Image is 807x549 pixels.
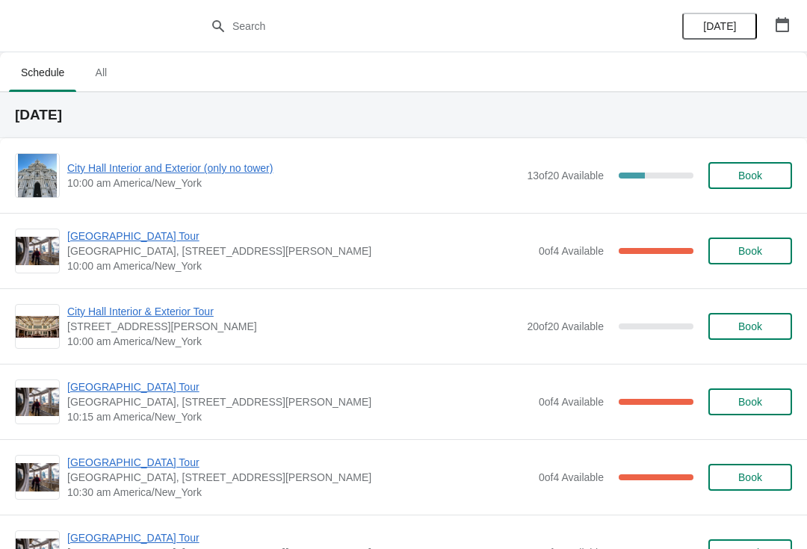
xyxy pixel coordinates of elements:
span: [GEOGRAPHIC_DATA] Tour [67,379,531,394]
span: 10:15 am America/New_York [67,409,531,424]
span: 10:00 am America/New_York [67,176,519,190]
button: Book [708,388,792,415]
img: City Hall Interior & Exterior Tour | 1400 John F Kennedy Boulevard, Suite 121, Philadelphia, PA, ... [16,316,59,338]
button: Book [708,464,792,491]
span: 0 of 4 Available [539,396,604,408]
span: 10:00 am America/New_York [67,258,531,273]
button: Book [708,238,792,264]
span: Book [738,396,762,408]
span: 20 of 20 Available [527,320,604,332]
span: 10:00 am America/New_York [67,334,519,349]
span: Book [738,320,762,332]
img: City Hall Interior and Exterior (only no tower) | | 10:00 am America/New_York [18,154,58,197]
span: All [82,59,120,86]
span: Book [738,245,762,257]
span: 13 of 20 Available [527,170,604,182]
span: [GEOGRAPHIC_DATA], [STREET_ADDRESS][PERSON_NAME] [67,470,531,485]
span: Book [738,471,762,483]
img: City Hall Tower Tour | City Hall Visitor Center, 1400 John F Kennedy Boulevard Suite 121, Philade... [16,237,59,266]
span: [GEOGRAPHIC_DATA] Tour [67,455,531,470]
img: City Hall Tower Tour | City Hall Visitor Center, 1400 John F Kennedy Boulevard Suite 121, Philade... [16,388,59,417]
span: [GEOGRAPHIC_DATA], [STREET_ADDRESS][PERSON_NAME] [67,244,531,258]
button: Book [708,313,792,340]
button: Book [708,162,792,189]
input: Search [232,13,605,40]
button: [DATE] [682,13,757,40]
span: 10:30 am America/New_York [67,485,531,500]
span: 0 of 4 Available [539,471,604,483]
span: City Hall Interior and Exterior (only no tower) [67,161,519,176]
span: [GEOGRAPHIC_DATA] Tour [67,530,531,545]
h2: [DATE] [15,108,792,122]
span: [STREET_ADDRESS][PERSON_NAME] [67,319,519,334]
span: 0 of 4 Available [539,245,604,257]
span: [GEOGRAPHIC_DATA] Tour [67,229,531,244]
img: City Hall Tower Tour | City Hall Visitor Center, 1400 John F Kennedy Boulevard Suite 121, Philade... [16,463,59,492]
span: [DATE] [703,20,736,32]
span: Schedule [9,59,76,86]
span: Book [738,170,762,182]
span: [GEOGRAPHIC_DATA], [STREET_ADDRESS][PERSON_NAME] [67,394,531,409]
span: City Hall Interior & Exterior Tour [67,304,519,319]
